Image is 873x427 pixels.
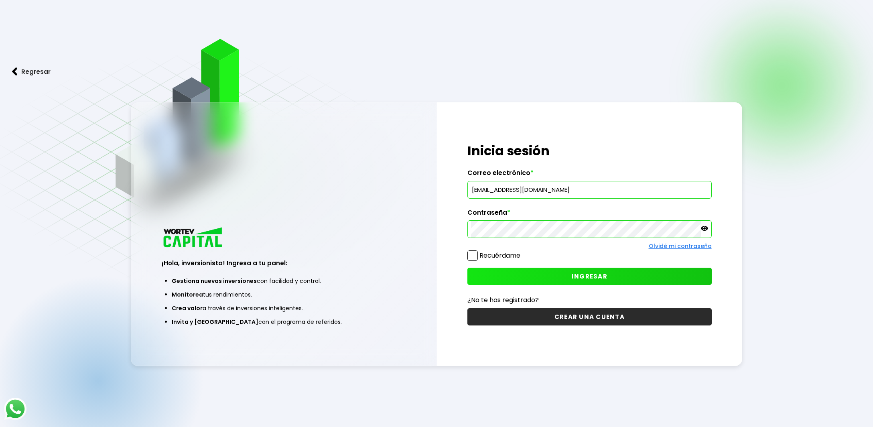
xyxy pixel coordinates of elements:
label: Contraseña [467,209,712,221]
h3: ¡Hola, inversionista! Ingresa a tu panel: [162,258,406,268]
label: Correo electrónico [467,169,712,181]
li: con el programa de referidos. [172,315,396,329]
img: logo_wortev_capital [162,226,225,250]
span: INGRESAR [572,272,607,281]
span: Gestiona nuevas inversiones [172,277,257,285]
button: CREAR UNA CUENTA [467,308,712,325]
img: flecha izquierda [12,67,18,76]
li: tus rendimientos. [172,288,396,301]
li: a través de inversiones inteligentes. [172,301,396,315]
span: Monitorea [172,291,203,299]
li: con facilidad y control. [172,274,396,288]
h1: Inicia sesión [467,141,712,161]
img: logos_whatsapp-icon.242b2217.svg [4,398,26,420]
p: ¿No te has registrado? [467,295,712,305]
label: Recuérdame [479,251,520,260]
span: Crea valor [172,304,203,312]
span: Invita y [GEOGRAPHIC_DATA] [172,318,258,326]
button: INGRESAR [467,268,712,285]
a: ¿No te has registrado?CREAR UNA CUENTA [467,295,712,325]
input: hola@wortev.capital [471,181,708,198]
a: Olvidé mi contraseña [649,242,712,250]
